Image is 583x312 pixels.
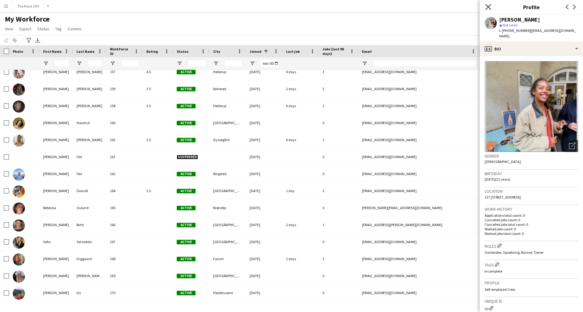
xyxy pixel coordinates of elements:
[177,240,196,244] span: Active
[5,26,13,32] span: View
[177,257,196,261] span: Active
[358,182,480,199] div: [EMAIL_ADDRESS][DOMAIN_NAME]
[106,199,143,216] div: 165
[246,267,282,284] div: [DATE]
[485,242,578,249] h3: Roles
[485,287,578,292] p: Self-employed Crew
[246,114,282,131] div: [DATE]
[210,199,246,216] div: Brøndby
[177,189,196,193] span: Active
[485,153,578,159] h3: Gender
[106,216,143,233] div: 166
[77,49,94,54] span: Last Name
[246,216,282,233] div: [DATE]
[246,131,282,148] div: [DATE]
[485,188,578,194] h3: Location
[73,233,106,250] div: Serzedelo
[177,61,182,66] button: Open Filter Menu
[358,97,480,114] div: [EMAIL_ADDRESS][DOMAIN_NAME]
[77,61,82,66] button: Open Filter Menu
[177,70,196,74] span: Active
[480,42,583,56] div: Bio
[358,148,480,165] div: [EMAIL_ADDRESS][DOMAIN_NAME]
[25,37,32,44] app-action-btn: Advanced filters
[213,49,220,54] span: City
[53,25,64,33] a: Tag
[106,182,143,199] div: 164
[210,131,246,148] div: Dyssegård
[106,63,143,80] div: 157
[358,114,480,131] div: [EMAIL_ADDRESS][DOMAIN_NAME]
[485,261,578,268] h3: Tags
[319,97,358,114] div: 1
[319,165,358,182] div: 0
[246,148,282,165] div: [DATE]
[39,267,73,284] div: [PERSON_NAME]
[213,61,219,66] button: Open Filter Menu
[485,227,578,231] p: Worked jobs count: 0
[68,26,81,32] span: Comms
[73,199,106,216] div: Oulund
[39,63,73,80] div: [PERSON_NAME]
[282,250,319,267] div: 2 days
[210,114,246,131] div: [GEOGRAPHIC_DATA] N
[210,216,246,233] div: [GEOGRAPHIC_DATA]
[39,284,73,301] div: [PERSON_NAME]
[13,253,25,266] img: Elise Enggaard
[282,182,319,199] div: 1 day
[358,131,480,148] div: [EMAIL_ADDRESS][DOMAIN_NAME]
[177,49,189,54] span: Status
[39,97,73,114] div: [PERSON_NAME]
[246,250,282,267] div: [DATE]
[485,231,578,236] p: Worked jobs total count: 0
[358,233,480,250] div: [EMAIL_ADDRESS][DOMAIN_NAME]
[319,114,358,131] div: 0
[13,83,25,96] img: Anne-Sophie Christensen
[106,233,143,250] div: 167
[177,223,196,227] span: Active
[319,80,358,97] div: 2
[246,199,282,216] div: [DATE]
[319,131,358,148] div: 1
[39,216,73,233] div: [PERSON_NAME]
[210,284,246,301] div: Hedehusene
[282,97,319,114] div: 6 days
[106,148,143,165] div: 161
[106,284,143,301] div: 170
[499,28,576,38] span: | [EMAIL_ADDRESS][DOMAIN_NAME]
[503,23,517,27] span: Not rated
[13,100,25,113] img: Frederik Juul
[246,182,282,199] div: [DATE]
[13,185,25,198] img: Astrid Desvall
[13,117,25,130] img: Rebecca Haulrich
[485,195,521,199] span: 127 [STREET_ADDRESS]
[55,26,62,32] span: Tag
[35,25,52,33] a: Status
[110,47,132,56] span: Workforce ID
[210,165,246,182] div: Ringsted
[480,3,583,11] h3: Profile
[43,49,62,54] span: First Name
[5,15,49,24] span: My Workforce
[65,25,84,33] a: Comms
[485,177,510,181] span: [DATE] (22 years)
[177,274,196,278] span: Active
[39,80,73,97] div: [PERSON_NAME]
[106,114,143,131] div: 160
[358,80,480,97] div: [EMAIL_ADDRESS][DOMAIN_NAME]
[282,63,319,80] div: 6 days
[322,47,347,56] span: Jobs (last 90 days)
[34,37,41,44] app-action-btn: Export XLSX
[485,206,578,212] h3: Work history
[39,233,73,250] div: Sofia
[286,49,300,54] span: Last job
[319,148,358,165] div: 0
[566,140,578,152] div: Open photos pop-in
[177,172,196,176] span: Active
[13,168,25,181] img: William Yde
[358,216,480,233] div: [EMAIL_ADDRESS][PERSON_NAME][DOMAIN_NAME]
[485,213,578,218] p: Applications total count: 0
[282,131,319,148] div: 6 days
[177,155,198,159] span: Suspended
[358,165,480,182] div: [EMAIL_ADDRESS][DOMAIN_NAME]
